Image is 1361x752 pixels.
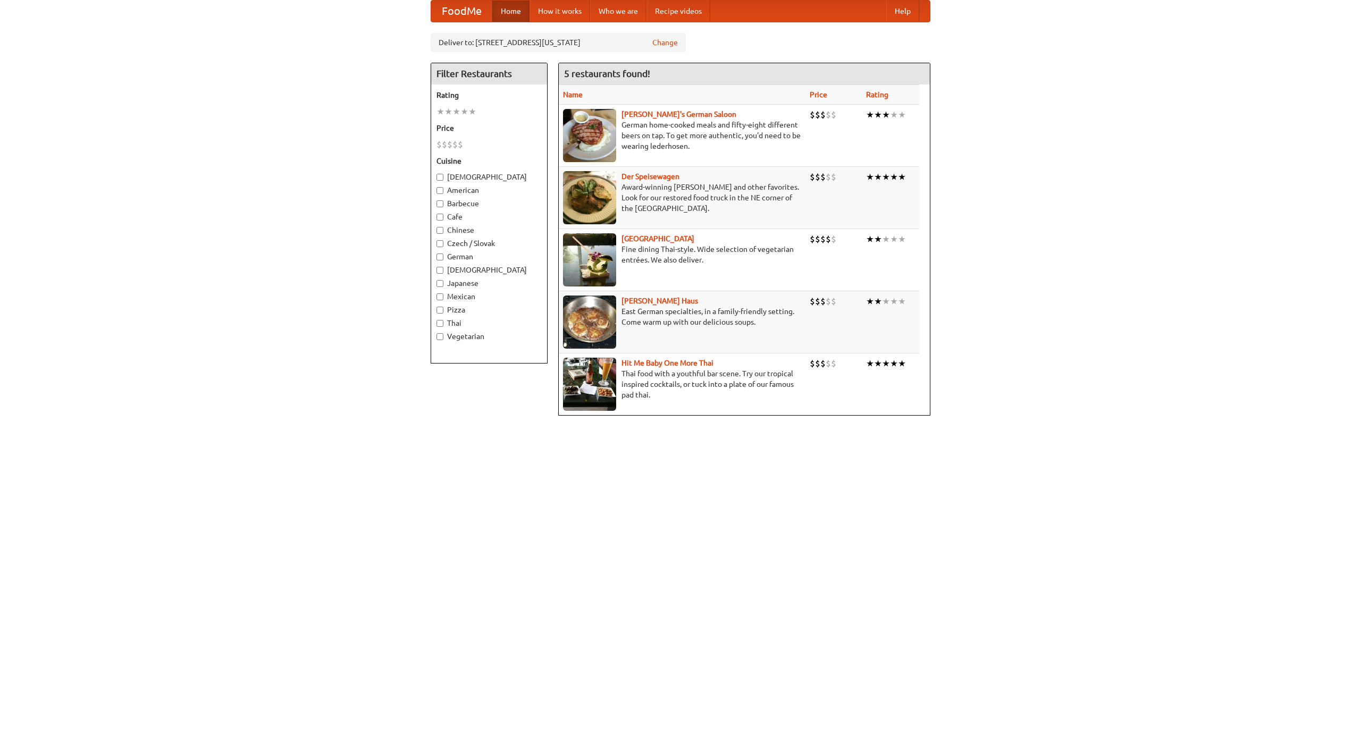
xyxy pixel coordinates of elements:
label: Vegetarian [436,331,542,342]
input: Czech / Slovak [436,240,443,247]
a: [PERSON_NAME] Haus [621,297,698,305]
img: satay.jpg [563,233,616,286]
a: Der Speisewagen [621,172,679,181]
li: ★ [898,295,906,307]
label: [DEMOGRAPHIC_DATA] [436,172,542,182]
input: German [436,254,443,260]
label: Mexican [436,291,542,302]
li: $ [831,109,836,121]
p: Award-winning [PERSON_NAME] and other favorites. Look for our restored food truck in the NE corne... [563,182,801,214]
a: How it works [530,1,590,22]
li: $ [810,295,815,307]
li: $ [815,171,820,183]
a: Hit Me Baby One More Thai [621,359,713,367]
li: $ [831,171,836,183]
li: ★ [874,109,882,121]
label: German [436,251,542,262]
input: [DEMOGRAPHIC_DATA] [436,267,443,274]
li: $ [815,295,820,307]
li: $ [447,139,452,150]
input: Barbecue [436,200,443,207]
img: esthers.jpg [563,109,616,162]
li: $ [810,109,815,121]
a: Recipe videos [646,1,710,22]
a: Name [563,90,583,99]
label: Cafe [436,212,542,222]
li: ★ [436,106,444,117]
li: $ [442,139,447,150]
input: American [436,187,443,194]
img: kohlhaus.jpg [563,295,616,349]
li: $ [815,358,820,369]
li: ★ [444,106,452,117]
a: [PERSON_NAME]'s German Saloon [621,110,736,119]
input: Thai [436,320,443,327]
li: ★ [882,109,890,121]
a: Rating [866,90,888,99]
label: American [436,185,542,196]
li: $ [826,171,831,183]
li: ★ [866,358,874,369]
li: $ [820,171,826,183]
li: $ [831,233,836,245]
li: $ [831,295,836,307]
li: $ [820,109,826,121]
img: speisewagen.jpg [563,171,616,224]
label: Pizza [436,305,542,315]
input: Mexican [436,293,443,300]
li: ★ [890,358,898,369]
label: Czech / Slovak [436,238,542,249]
a: Help [886,1,919,22]
li: ★ [898,358,906,369]
li: $ [458,139,463,150]
h5: Price [436,123,542,133]
label: [DEMOGRAPHIC_DATA] [436,265,542,275]
li: $ [826,358,831,369]
li: ★ [874,171,882,183]
li: ★ [890,171,898,183]
p: East German specialties, in a family-friendly setting. Come warm up with our delicious soups. [563,306,801,327]
label: Thai [436,318,542,328]
li: ★ [468,106,476,117]
li: ★ [890,295,898,307]
li: ★ [882,295,890,307]
li: ★ [890,233,898,245]
input: Chinese [436,227,443,234]
li: $ [831,358,836,369]
a: Change [652,37,678,48]
a: Home [492,1,530,22]
li: ★ [898,171,906,183]
ng-pluralize: 5 restaurants found! [564,69,650,79]
p: German home-cooked meals and fifty-eight different beers on tap. To get more authentic, you'd nee... [563,120,801,151]
li: ★ [874,233,882,245]
img: babythai.jpg [563,358,616,411]
li: ★ [874,358,882,369]
b: [GEOGRAPHIC_DATA] [621,234,694,243]
li: ★ [874,295,882,307]
li: ★ [866,171,874,183]
li: ★ [460,106,468,117]
li: $ [810,233,815,245]
li: $ [826,295,831,307]
p: Fine dining Thai-style. Wide selection of vegetarian entrées. We also deliver. [563,244,801,265]
input: Vegetarian [436,333,443,340]
input: Cafe [436,214,443,221]
li: ★ [882,171,890,183]
li: $ [810,358,815,369]
li: ★ [866,109,874,121]
li: ★ [890,109,898,121]
h5: Cuisine [436,156,542,166]
label: Barbecue [436,198,542,209]
li: $ [820,358,826,369]
li: ★ [898,233,906,245]
li: $ [820,295,826,307]
input: [DEMOGRAPHIC_DATA] [436,174,443,181]
a: Price [810,90,827,99]
li: $ [815,233,820,245]
label: Japanese [436,278,542,289]
li: $ [826,233,831,245]
li: ★ [866,295,874,307]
